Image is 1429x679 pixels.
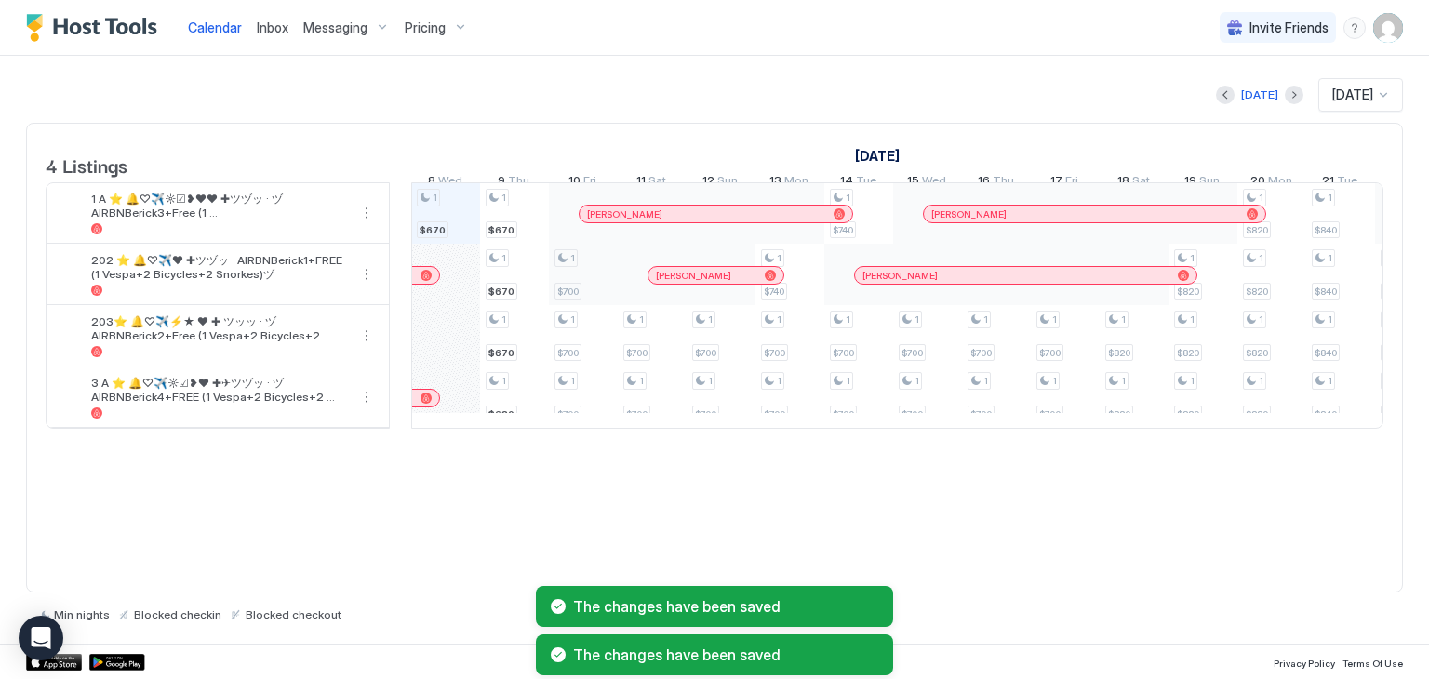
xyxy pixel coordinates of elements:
[777,313,781,326] span: 1
[1259,375,1263,387] span: 1
[583,173,596,193] span: Fri
[420,224,446,236] span: $670
[1328,252,1332,264] span: 1
[777,375,781,387] span: 1
[573,646,878,664] span: The changes have been saved
[423,169,467,196] a: October 8, 2025
[1373,13,1403,43] div: User profile
[717,173,738,193] span: Sun
[303,20,367,36] span: Messaging
[91,376,348,404] span: 3 A ⭐️ 🔔♡✈️☼☑❥❤ ✚✈ツヅッ · ヅAIRBNBerick4+FREE (1 Vespa+2 Bicycles+2 Snorkes)ヅ
[1177,408,1199,420] span: $820
[764,347,785,359] span: $700
[1328,313,1332,326] span: 1
[1246,224,1268,236] span: $820
[907,173,919,193] span: 15
[557,286,579,298] span: $700
[570,375,575,387] span: 1
[557,408,579,420] span: $700
[632,169,671,196] a: October 11, 2025
[1199,173,1220,193] span: Sun
[488,224,514,236] span: $670
[639,375,644,387] span: 1
[636,173,646,193] span: 11
[846,192,850,204] span: 1
[501,375,506,387] span: 1
[1259,192,1263,204] span: 1
[1039,408,1061,420] span: $700
[1315,347,1337,359] span: $840
[764,408,785,420] span: $700
[58,382,87,412] div: listing image
[570,252,575,264] span: 1
[488,286,514,298] span: $670
[708,375,713,387] span: 1
[570,313,575,326] span: 1
[1052,313,1057,326] span: 1
[1184,173,1196,193] span: 19
[978,173,990,193] span: 16
[91,253,348,281] span: 202 ⭐️ 🔔♡✈️❤ ✚ツヅッ · AIRBNBerick1+FREE (1 Vespa+2 Bicycles+2 Snorkes)ヅ
[438,173,462,193] span: Wed
[915,313,919,326] span: 1
[498,173,505,193] span: 9
[1190,252,1195,264] span: 1
[257,20,288,35] span: Inbox
[970,408,992,420] span: $700
[355,263,378,286] button: More options
[501,313,506,326] span: 1
[862,270,938,282] span: [PERSON_NAME]
[1052,375,1057,387] span: 1
[405,20,446,36] span: Pricing
[856,173,876,193] span: Tue
[695,347,716,359] span: $700
[1328,375,1332,387] span: 1
[626,347,648,359] span: $700
[564,169,601,196] a: October 10, 2025
[769,173,781,193] span: 13
[902,169,951,196] a: October 15, 2025
[188,20,242,35] span: Calendar
[58,321,87,351] div: listing image
[1315,286,1337,298] span: $840
[833,408,854,420] span: $700
[1343,17,1366,39] div: menu
[708,313,713,326] span: 1
[568,173,581,193] span: 10
[355,202,378,224] button: More options
[1108,347,1130,359] span: $820
[846,375,850,387] span: 1
[1121,313,1126,326] span: 1
[46,151,127,179] span: 4 Listings
[355,325,378,347] div: menu
[508,173,529,193] span: Thu
[765,169,813,196] a: October 13, 2025
[355,386,378,408] div: menu
[91,192,348,220] span: 1 A ⭐️ 🔔♡✈️☼☑❥❤❤ ✚ツヅッ · ヅAIRBNBerick3+Free (1 Vespa+2Bicycles+2Snorkes)ヅ
[1108,408,1130,420] span: $820
[355,263,378,286] div: menu
[19,616,63,660] div: Open Intercom Messenger
[695,408,716,420] span: $700
[1317,169,1362,196] a: October 21, 2025
[915,375,919,387] span: 1
[1180,169,1224,196] a: October 19, 2025
[91,314,348,342] span: 203⭐️ 🔔♡✈️⚡★ ❤ ✚ ツッッ · ヅAIRBNBerick2+Free (1 Vespa+2 Bicycles+2 Snorkes)ヅ
[26,14,166,42] a: Host Tools Logo
[1113,169,1155,196] a: October 18, 2025
[1177,286,1199,298] span: $820
[626,408,648,420] span: $700
[428,173,435,193] span: 8
[656,270,731,282] span: [PERSON_NAME]
[777,252,781,264] span: 1
[1315,224,1337,236] span: $840
[639,313,644,326] span: 1
[835,169,881,196] a: October 14, 2025
[355,202,378,224] div: menu
[58,260,87,289] div: listing image
[1337,173,1357,193] span: Tue
[1121,375,1126,387] span: 1
[257,18,288,37] a: Inbox
[850,142,904,169] a: October 1, 2025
